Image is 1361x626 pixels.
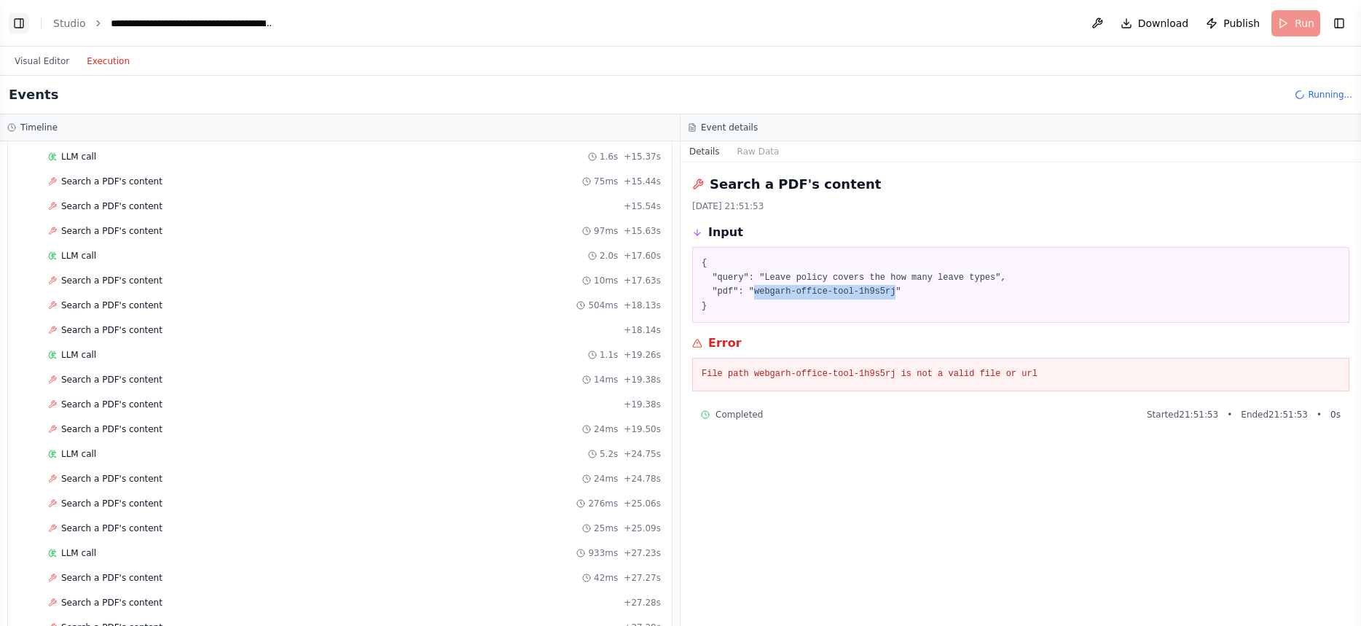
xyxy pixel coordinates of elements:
span: Search a PDF's content [61,399,162,410]
span: + 27.28s [624,597,661,609]
span: + 19.38s [624,399,661,410]
span: Running... [1308,89,1352,101]
span: + 25.06s [624,498,661,509]
button: Publish [1200,10,1266,36]
div: [DATE] 21:51:53 [692,200,1349,212]
span: + 15.54s [624,200,661,212]
h3: Timeline [20,122,58,133]
span: 14ms [594,374,618,386]
span: 10ms [594,275,618,286]
span: 276ms [588,498,618,509]
span: Search a PDF's content [61,572,162,584]
span: LLM call [61,448,96,460]
span: + 17.60s [624,250,661,262]
span: 24ms [594,473,618,485]
span: + 19.50s [624,423,661,435]
span: + 27.27s [624,572,661,584]
span: Search a PDF's content [61,324,162,336]
span: • [1227,409,1232,420]
h2: Search a PDF's content [710,174,881,195]
span: Search a PDF's content [61,176,162,187]
span: + 18.13s [624,300,661,311]
span: + 15.44s [624,176,661,187]
button: Details [680,141,729,162]
h3: Event details [701,122,758,133]
span: 2.0s [600,250,618,262]
span: Search a PDF's content [61,523,162,534]
span: 75ms [594,176,618,187]
span: LLM call [61,250,96,262]
span: Search a PDF's content [61,374,162,386]
span: + 27.23s [624,547,661,559]
span: + 19.38s [624,374,661,386]
span: Search a PDF's content [61,225,162,237]
span: 97ms [594,225,618,237]
span: 933ms [588,547,618,559]
span: Search a PDF's content [61,597,162,609]
span: LLM call [61,151,96,163]
span: + 25.09s [624,523,661,534]
button: Show left sidebar [9,13,29,34]
h2: Events [9,85,58,105]
span: + 19.26s [624,349,661,361]
span: Publish [1223,16,1260,31]
a: Studio [53,17,86,29]
span: + 24.78s [624,473,661,485]
button: Visual Editor [6,52,78,70]
span: + 18.14s [624,324,661,336]
span: Search a PDF's content [61,200,162,212]
span: LLM call [61,349,96,361]
button: Show right sidebar [1329,13,1349,34]
span: 1.6s [600,151,618,163]
span: Search a PDF's content [61,275,162,286]
span: 5.2s [600,448,618,460]
button: Raw Data [729,141,788,162]
span: 1.1s [600,349,618,361]
span: Search a PDF's content [61,300,162,311]
span: Search a PDF's content [61,423,162,435]
h3: Error [708,334,742,352]
span: Started 21:51:53 [1147,409,1218,420]
span: + 15.37s [624,151,661,163]
span: 42ms [594,572,618,584]
span: Download [1138,16,1189,31]
span: Ended 21:51:53 [1241,409,1308,420]
span: + 15.63s [624,225,661,237]
span: • [1317,409,1322,420]
nav: breadcrumb [53,16,275,31]
h3: Input [708,224,743,241]
span: 25ms [594,523,618,534]
span: + 24.75s [624,448,661,460]
pre: { "query": "Leave policy covers the how many leave types", "pdf": "webgarh-office-tool-1h9s5rj" } [702,257,1340,313]
pre: File path webgarh-office-tool-1h9s5rj is not a valid file or url [702,367,1340,382]
span: LLM call [61,547,96,559]
button: Execution [78,52,138,70]
span: Search a PDF's content [61,498,162,509]
span: Search a PDF's content [61,473,162,485]
button: Download [1115,10,1195,36]
span: 0 s [1330,409,1341,420]
span: Completed [715,409,763,420]
span: 504ms [588,300,618,311]
span: + 17.63s [624,275,661,286]
span: 24ms [594,423,618,435]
